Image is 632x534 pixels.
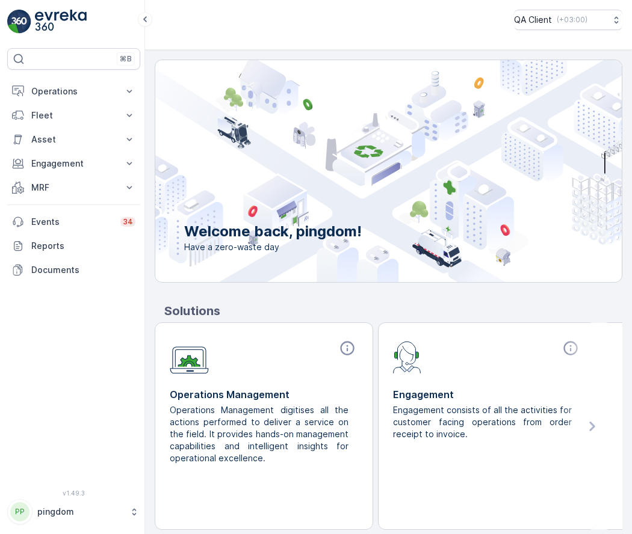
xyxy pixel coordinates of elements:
[170,387,358,402] p: Operations Management
[31,264,135,276] p: Documents
[7,79,140,103] button: Operations
[31,182,116,194] p: MRF
[393,340,421,373] img: module-icon
[7,103,140,127] button: Fleet
[35,10,87,34] img: logo_light-DOdMpM7g.png
[31,109,116,121] p: Fleet
[10,502,29,521] div: PP
[7,152,140,176] button: Engagement
[7,489,140,497] span: v 1.49.3
[7,10,31,34] img: logo
[31,216,113,228] p: Events
[37,506,123,518] p: pingdom
[170,340,209,374] img: module-icon
[31,240,135,252] p: Reports
[101,60,622,282] img: city illustration
[123,217,133,227] p: 34
[31,158,116,170] p: Engagement
[31,133,116,146] p: Asset
[170,404,349,464] p: Operations Management digitises all the actions performed to deliver a service on the field. It p...
[393,404,572,440] p: Engagement consists of all the activities for customer facing operations from order receipt to in...
[164,302,622,320] p: Solutions
[7,210,140,234] a: Events34
[7,127,140,152] button: Asset
[393,387,581,402] p: Engagement
[557,15,587,25] p: ( +03:00 )
[7,176,140,200] button: MRF
[514,14,552,26] p: QA Client
[7,258,140,282] a: Documents
[184,241,362,253] span: Have a zero-waste day
[184,222,362,241] p: Welcome back, pingdom!
[7,234,140,258] a: Reports
[7,499,140,524] button: PPpingdom
[514,10,622,30] button: QA Client(+03:00)
[31,85,116,97] p: Operations
[120,54,132,64] p: ⌘B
